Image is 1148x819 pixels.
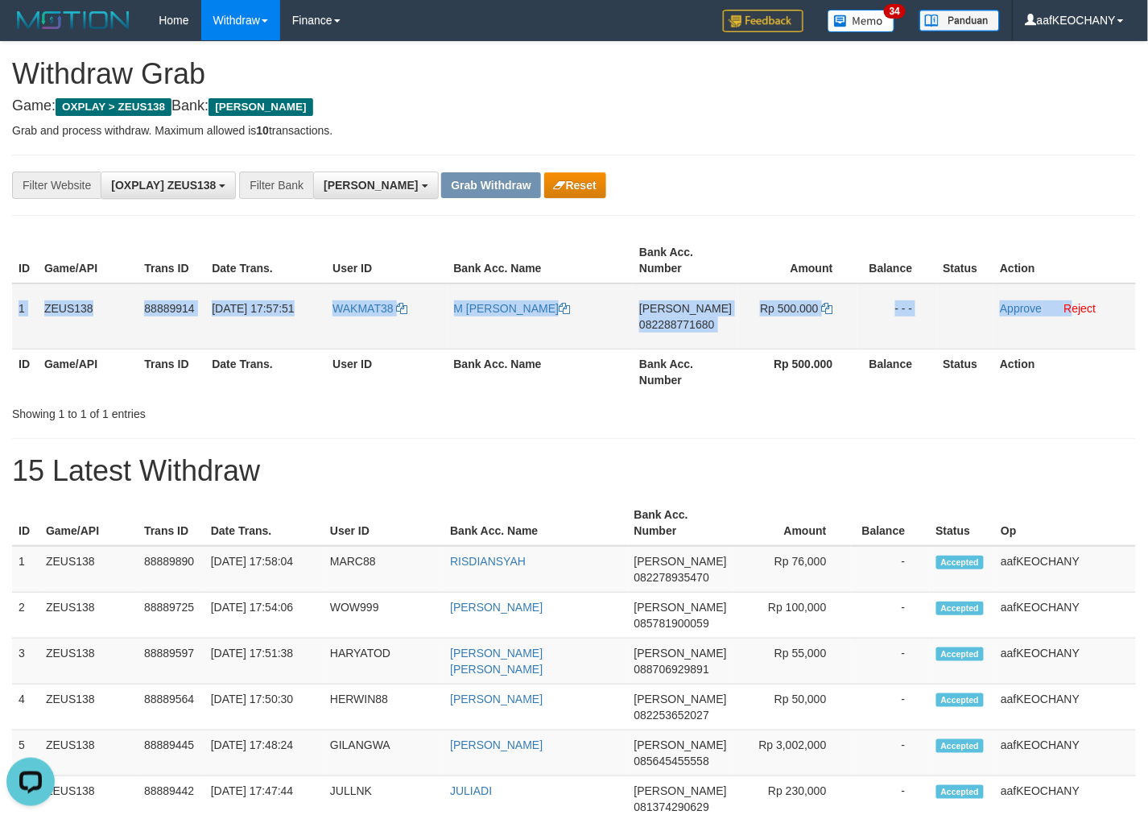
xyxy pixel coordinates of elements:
th: Rp 500.000 [738,349,857,395]
th: Game/API [39,500,138,546]
th: Action [993,349,1136,395]
h1: Withdraw Grab [12,58,1136,90]
span: [PERSON_NAME] [634,601,727,614]
th: Balance [857,238,937,283]
th: Status [930,500,995,546]
span: [PERSON_NAME] [634,784,727,797]
span: Copy 085645455558 to clipboard [634,755,709,767]
td: Rp 3,002,000 [733,730,851,776]
th: Trans ID [138,349,205,395]
span: [OXPLAY] ZEUS138 [111,179,216,192]
td: Rp 100,000 [733,593,851,639]
span: [PERSON_NAME] [634,693,727,705]
div: Showing 1 to 1 of 1 entries [12,399,466,422]
td: [DATE] 17:54:06 [204,593,324,639]
span: Accepted [936,647,985,661]
td: 3 [12,639,39,685]
td: ZEUS138 [39,685,138,730]
span: [PERSON_NAME] [324,179,418,192]
a: Copy 500000 to clipboard [822,302,833,315]
h1: 15 Latest Withdraw [12,455,1136,487]
th: Bank Acc. Name [444,500,627,546]
td: [DATE] 17:58:04 [204,546,324,593]
th: Bank Acc. Name [448,349,634,395]
th: Trans ID [138,500,204,546]
th: Status [937,349,994,395]
th: Balance [857,349,937,395]
a: Approve [1000,302,1042,315]
td: ZEUS138 [39,546,138,593]
span: Accepted [936,556,985,569]
div: Filter Bank [239,172,313,199]
td: ZEUS138 [39,639,138,685]
span: Copy 085781900059 to clipboard [634,617,709,630]
td: aafKEOCHANY [994,730,1136,776]
th: Action [993,238,1136,283]
th: Date Trans. [205,238,326,283]
th: User ID [326,238,447,283]
td: HARYATOD [324,639,444,685]
td: ZEUS138 [39,593,138,639]
span: [PERSON_NAME] [639,302,732,315]
td: [DATE] 17:50:30 [204,685,324,730]
a: JULIADI [450,784,492,797]
h4: Game: Bank: [12,98,1136,114]
img: Feedback.jpg [723,10,803,32]
td: - [851,639,930,685]
div: Filter Website [12,172,101,199]
td: aafKEOCHANY [994,546,1136,593]
span: Accepted [936,785,985,799]
td: 1 [12,283,38,350]
th: Amount [738,238,857,283]
th: Balance [851,500,930,546]
button: Reset [544,172,606,198]
img: MOTION_logo.png [12,8,134,32]
a: [PERSON_NAME] [450,738,543,751]
span: [PERSON_NAME] [634,738,727,751]
span: OXPLAY > ZEUS138 [56,98,171,116]
button: [OXPLAY] ZEUS138 [101,172,236,199]
th: ID [12,349,38,395]
th: Bank Acc. Number [628,500,733,546]
td: [DATE] 17:51:38 [204,639,324,685]
td: MARC88 [324,546,444,593]
strong: 10 [256,124,269,137]
th: Bank Acc. Name [448,238,634,283]
th: ID [12,238,38,283]
img: panduan.png [919,10,1000,31]
td: 5 [12,730,39,776]
span: Accepted [936,602,985,615]
span: Rp 500.000 [760,302,818,315]
span: Copy 081374290629 to clipboard [634,800,709,813]
td: Rp 76,000 [733,546,851,593]
td: 2 [12,593,39,639]
span: WAKMAT38 [332,302,393,315]
th: User ID [326,349,447,395]
span: 88889914 [144,302,194,315]
button: Grab Withdraw [441,172,540,198]
span: [PERSON_NAME] [634,647,727,660]
span: Copy 082278935470 to clipboard [634,571,709,584]
td: ZEUS138 [39,730,138,776]
span: Copy 082253652027 to clipboard [634,709,709,722]
button: [PERSON_NAME] [313,172,438,199]
a: WAKMAT38 [332,302,407,315]
td: Rp 55,000 [733,639,851,685]
td: 88889597 [138,639,204,685]
td: aafKEOCHANY [994,639,1136,685]
td: aafKEOCHANY [994,593,1136,639]
td: ZEUS138 [38,283,138,350]
td: - - - [857,283,937,350]
th: Game/API [38,349,138,395]
th: Bank Acc. Number [633,238,738,283]
td: Rp 50,000 [733,685,851,730]
a: [PERSON_NAME] [450,693,543,705]
td: HERWIN88 [324,685,444,730]
td: 4 [12,685,39,730]
td: - [851,685,930,730]
td: WOW999 [324,593,444,639]
span: Copy 088706929891 to clipboard [634,663,709,676]
td: 1 [12,546,39,593]
span: Accepted [936,739,985,753]
td: [DATE] 17:48:24 [204,730,324,776]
